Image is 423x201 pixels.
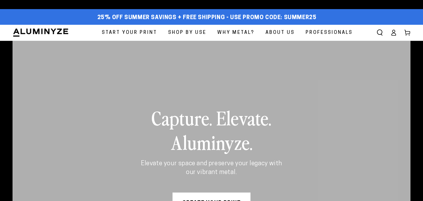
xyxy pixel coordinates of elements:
a: Professionals [301,25,357,41]
span: About Us [266,29,295,37]
summary: Search our site [373,26,387,40]
span: Shop By Use [168,29,206,37]
a: Shop By Use [163,25,211,41]
a: Start Your Print [97,25,162,41]
span: Professionals [306,29,353,37]
a: Why Metal? [213,25,259,41]
span: Start Your Print [102,29,157,37]
img: Aluminyze [13,28,69,37]
a: About Us [261,25,299,41]
span: 25% off Summer Savings + Free Shipping - Use Promo Code: SUMMER25 [97,14,317,21]
p: Elevate your space and preserve your legacy with our vibrant metal. [139,159,285,177]
h2: Capture. Elevate. Aluminyze. [139,105,285,154]
span: Why Metal? [217,29,255,37]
